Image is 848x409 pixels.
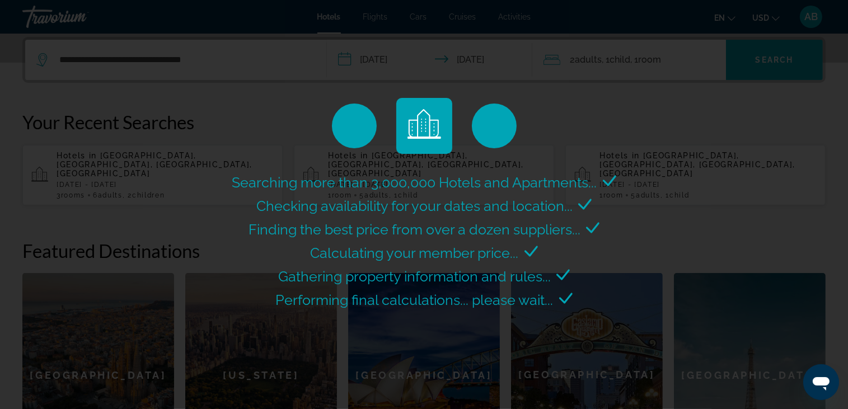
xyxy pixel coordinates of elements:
[276,292,554,308] span: Performing final calculations... please wait...
[232,174,597,191] span: Searching more than 3,000,000 Hotels and Apartments...
[803,364,839,400] iframe: Кнопка запуска окна обмена сообщениями
[256,198,573,214] span: Checking availability for your dates and location...
[249,221,580,238] span: Finding the best price from over a dozen suppliers...
[278,268,551,285] span: Gathering property information and rules...
[311,245,519,261] span: Calculating your member price...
